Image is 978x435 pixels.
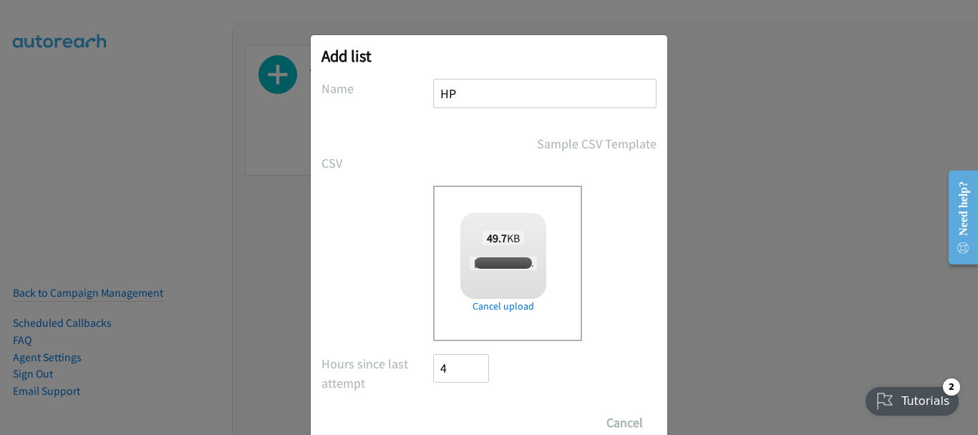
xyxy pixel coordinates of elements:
[321,79,433,98] label: Name
[460,299,546,314] a: Cancel upload
[321,46,657,66] h2: Add list
[487,231,507,245] strong: 49.7
[470,257,670,270] span: [PERSON_NAME] + HP FY25 Q4 BPS & ACS - TH.csv
[321,354,433,393] label: Hours since last attempt
[483,231,525,245] span: KB
[857,373,967,424] iframe: Checklist
[936,161,978,274] iframe: Resource Center
[537,134,657,153] a: Sample CSV Template
[321,153,433,173] label: CSV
